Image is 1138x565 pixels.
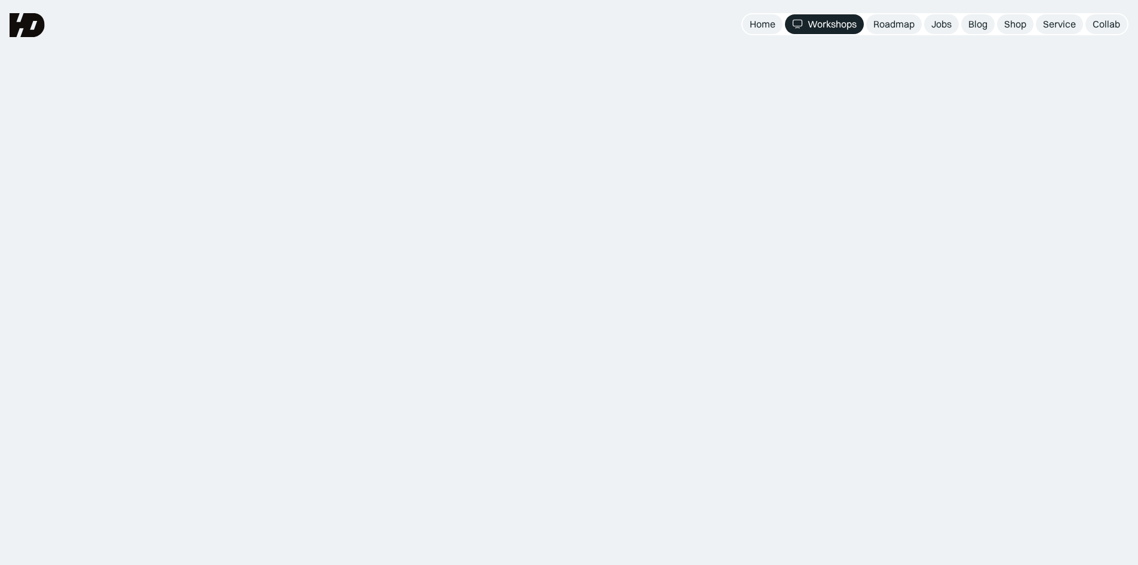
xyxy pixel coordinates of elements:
a: Collab [1085,14,1127,34]
div: Collab [1093,18,1120,30]
a: Home [743,14,783,34]
div: Jobs [931,18,952,30]
div: Shop [1004,18,1026,30]
a: Service [1036,14,1083,34]
div: Blog [968,18,987,30]
a: Shop [997,14,1033,34]
a: Blog [961,14,995,34]
div: Service [1043,18,1076,30]
div: Roadmap [873,18,915,30]
a: Workshops [785,14,864,34]
div: Workshops [808,18,857,30]
div: Home [750,18,775,30]
a: Roadmap [866,14,922,34]
a: Jobs [924,14,959,34]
